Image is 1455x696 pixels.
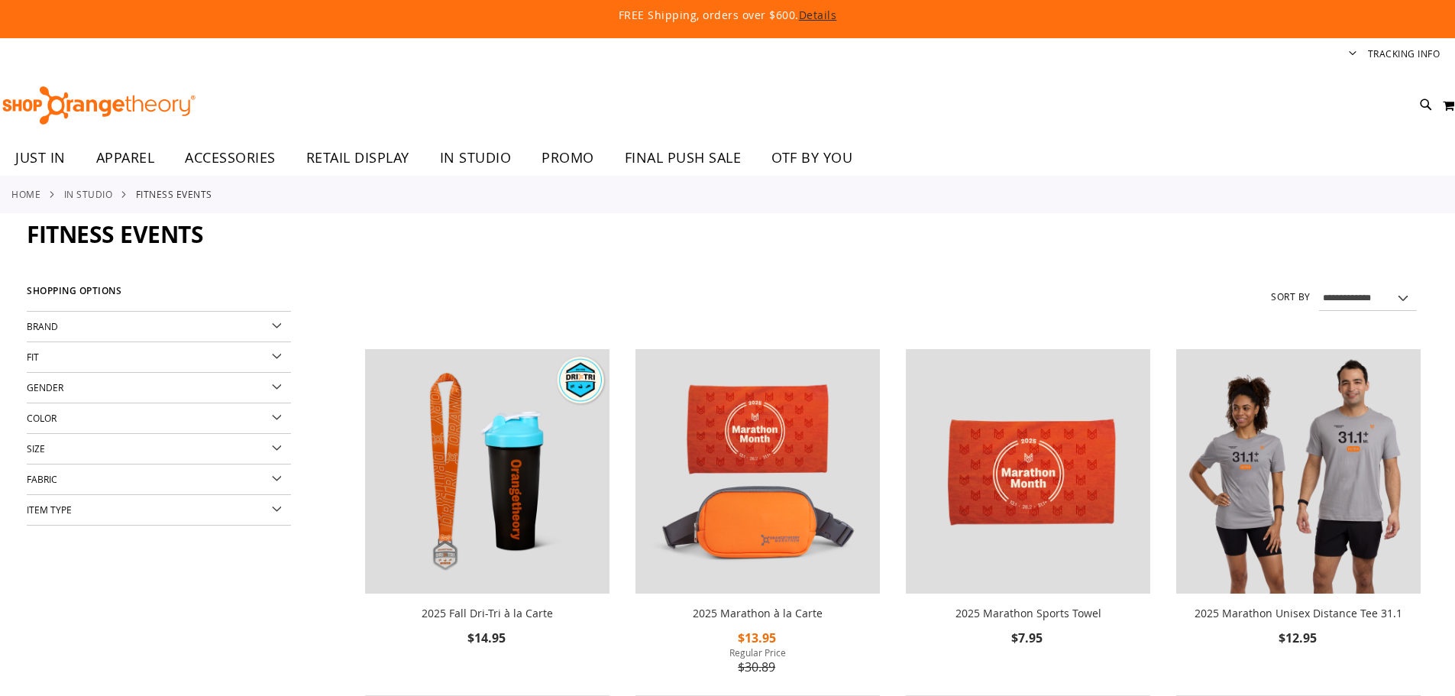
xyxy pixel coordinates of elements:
[1176,349,1421,597] a: 2025 Marathon Unisex Distance Tee 31.1
[609,141,757,176] a: FINAL PUSH SALE
[27,312,291,342] div: Brand
[27,351,39,363] span: Fit
[357,342,617,688] div: product
[1176,349,1421,594] img: 2025 Marathon Unisex Distance Tee 31.1
[27,320,58,332] span: Brand
[635,646,880,659] span: Regular Price
[64,187,113,201] a: IN STUDIO
[27,342,291,373] div: Fit
[906,349,1150,594] img: 2025 Marathon Sports Towel
[27,442,45,455] span: Size
[306,141,409,175] span: RETAIL DISPLAY
[1011,630,1045,646] span: $7.95
[625,141,742,175] span: FINAL PUSH SALE
[771,141,852,175] span: OTF BY YOU
[693,606,823,620] a: 2025 Marathon à la Carte
[799,8,837,22] a: Details
[738,630,778,646] span: $13.95
[27,473,57,485] span: Fabric
[955,606,1101,620] a: 2025 Marathon Sports Towel
[27,219,203,250] span: Fitness Events
[365,349,609,594] img: 2025 Fall Dri-Tri à la Carte
[270,8,1186,23] p: FREE Shipping, orders over $600.
[898,342,1158,688] div: product
[1349,47,1356,62] button: Account menu
[27,412,57,424] span: Color
[440,141,512,175] span: IN STUDIO
[365,349,609,597] a: 2025 Fall Dri-Tri à la Carte
[185,141,276,175] span: ACCESSORIES
[11,187,40,201] a: Home
[906,349,1150,597] a: 2025 Marathon Sports Towel
[96,141,155,175] span: APPAREL
[27,503,72,516] span: Item Type
[635,349,880,597] a: 2025 Marathon à la Carte
[27,279,291,312] strong: Shopping Options
[467,630,508,646] span: $14.95
[291,141,425,176] a: RETAIL DISPLAY
[1169,342,1428,688] div: product
[1279,630,1319,646] span: $12.95
[27,465,291,495] div: Fabric
[422,606,553,620] a: 2025 Fall Dri-Tri à la Carte
[1195,606,1402,620] a: 2025 Marathon Unisex Distance Tee 31.1
[425,141,527,175] a: IN STUDIO
[27,495,291,526] div: Item Type
[27,373,291,403] div: Gender
[756,141,868,176] a: OTF BY YOU
[27,403,291,434] div: Color
[136,187,212,201] strong: Fitness Events
[1368,47,1440,60] a: Tracking Info
[526,141,609,176] a: PROMO
[542,141,594,175] span: PROMO
[738,659,778,675] span: $30.89
[27,434,291,465] div: Size
[170,141,291,176] a: ACCESSORIES
[81,141,170,176] a: APPAREL
[15,141,66,175] span: JUST IN
[27,381,63,393] span: Gender
[1271,290,1311,303] label: Sort By
[635,349,880,594] img: 2025 Marathon à la Carte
